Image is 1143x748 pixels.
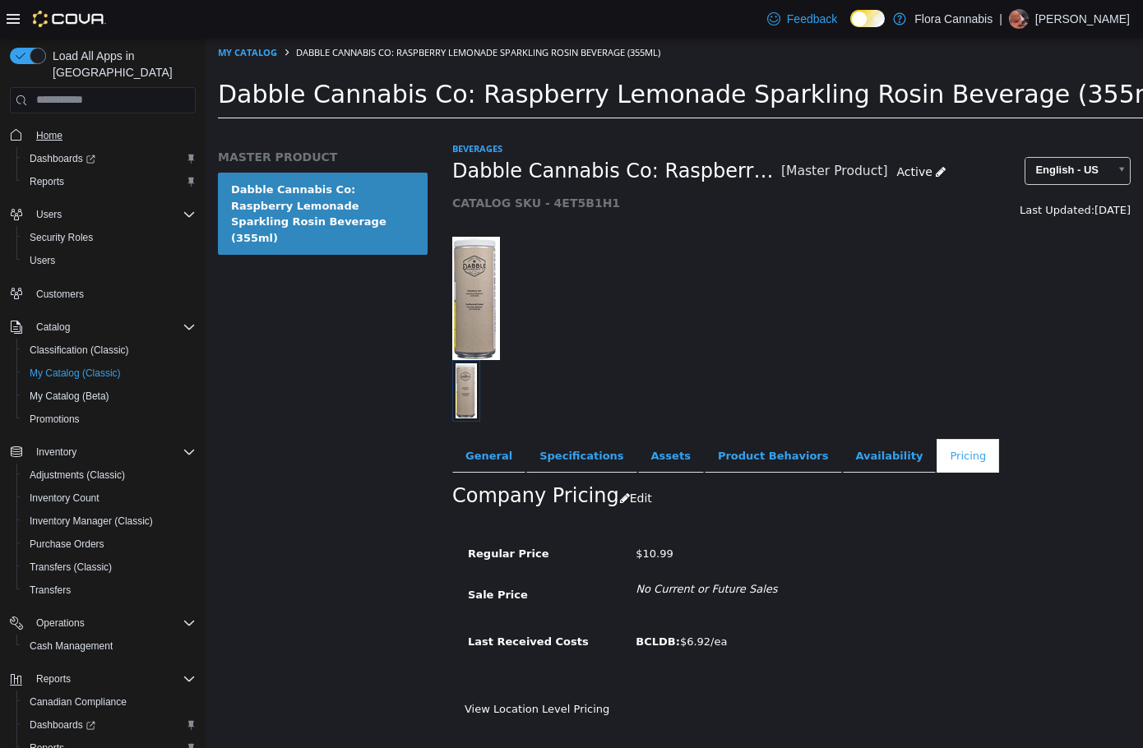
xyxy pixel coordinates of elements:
i: No Current or Future Sales [430,545,571,557]
span: Customers [36,288,84,301]
span: Reports [30,175,64,188]
a: My Catalog (Beta) [23,386,116,406]
a: Canadian Compliance [23,692,133,712]
a: Classification (Classic) [23,340,136,360]
span: Inventory Count [30,492,99,505]
button: Catalog [3,316,202,339]
span: Inventory [30,442,196,462]
span: Promotions [30,413,80,426]
a: Cash Management [23,636,119,656]
button: My Catalog (Beta) [16,385,202,408]
span: Users [36,208,62,221]
span: Cash Management [23,636,196,656]
span: Dashboards [30,152,95,165]
span: Adjustments (Classic) [30,469,125,482]
button: Security Roles [16,226,202,249]
input: Dark Mode [850,10,885,27]
span: Last Updated: [814,166,889,178]
img: Cova [33,11,106,27]
span: Dabble Cannabis Co: Raspberry Lemonade Sparkling Rosin Beverage (355ml) [90,8,455,21]
h5: CATALOG SKU - 4ET5B1H1 [247,158,749,173]
a: Transfers [23,580,77,600]
span: Last Received Costs [262,598,383,610]
a: General [247,401,320,436]
a: Adjustments (Classic) [23,465,132,485]
span: Regular Price [262,510,343,522]
button: Transfers [16,579,202,602]
button: Transfers (Classic) [16,556,202,579]
a: Customers [30,284,90,304]
button: Users [30,205,68,224]
span: Reports [30,669,196,689]
span: Security Roles [30,231,93,244]
span: Canadian Compliance [30,695,127,709]
button: Users [16,249,202,272]
a: Dashboards [16,147,202,170]
span: Adjustments (Classic) [23,465,196,485]
span: My Catalog (Classic) [23,363,196,383]
button: My Catalog (Classic) [16,362,202,385]
span: Dashboards [23,715,196,735]
p: | [999,9,1002,29]
a: Specifications [321,401,431,436]
button: Promotions [16,408,202,431]
a: Dashboards [16,713,202,736]
span: $6.92/ea [430,598,521,610]
button: Inventory [3,441,202,464]
span: Classification (Classic) [23,340,196,360]
button: Purchase Orders [16,533,202,556]
button: Reports [16,170,202,193]
a: Inventory Count [23,488,106,508]
a: English - US [819,119,925,147]
a: Security Roles [23,228,99,247]
span: Home [30,125,196,145]
a: Transfers (Classic) [23,557,118,577]
button: Catalog [30,317,76,337]
button: Customers [3,282,202,306]
span: Inventory Count [23,488,196,508]
button: Inventory [30,442,83,462]
a: Product Behaviors [499,401,636,436]
span: My Catalog (Beta) [23,386,196,406]
span: Sale Price [262,551,322,563]
span: My Catalog (Classic) [30,367,121,380]
span: Purchase Orders [30,538,104,551]
span: Users [23,251,196,270]
button: Adjustments (Classic) [16,464,202,487]
span: English - US [820,120,903,145]
a: Purchase Orders [23,534,111,554]
span: My Catalog (Beta) [30,390,109,403]
span: Operations [36,616,85,630]
span: Promotions [23,409,196,429]
a: Beverages [247,104,297,117]
div: Claire Godbout [1009,9,1029,29]
button: Operations [30,613,91,633]
a: Dabble Cannabis Co: Raspberry Lemonade Sparkling Rosin Beverage (355ml) [12,135,222,217]
span: Dashboards [30,718,95,732]
button: Reports [30,669,77,689]
span: Reports [23,172,196,192]
span: Cash Management [30,639,113,653]
a: My Catalog [12,8,72,21]
span: Classification (Classic) [30,344,129,357]
span: Active [691,127,726,141]
a: Home [30,126,69,145]
a: Inventory Manager (Classic) [23,511,160,531]
span: Inventory Manager (Classic) [30,515,153,528]
span: Dabble Cannabis Co: Raspberry Lemonade Sparkling Rosin Beverage (355ml) [247,121,576,146]
span: Dark Mode [850,27,851,28]
span: Feedback [787,11,837,27]
button: Inventory Count [16,487,202,510]
small: [Master Product] [576,127,683,141]
span: Customers [30,284,196,304]
a: Users [23,251,62,270]
a: Assets [433,401,498,436]
button: Cash Management [16,635,202,658]
span: $10.99 [430,510,468,522]
p: Flora Cannabis [914,9,993,29]
span: [DATE] [889,166,925,178]
h2: Company Pricing [247,446,414,471]
span: Dashboards [23,149,196,169]
span: Operations [30,613,196,633]
a: Promotions [23,409,86,429]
